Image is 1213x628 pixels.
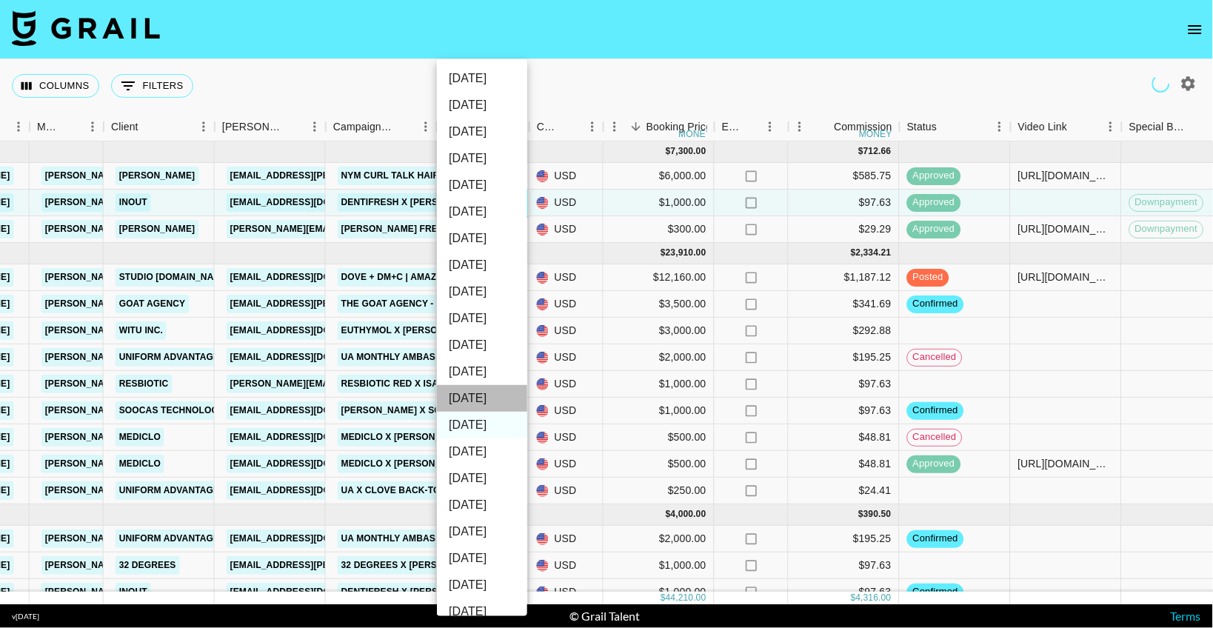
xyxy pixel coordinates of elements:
[437,145,527,172] li: [DATE]
[437,92,527,118] li: [DATE]
[437,358,527,385] li: [DATE]
[437,492,527,518] li: [DATE]
[437,598,527,625] li: [DATE]
[437,545,527,572] li: [DATE]
[437,278,527,305] li: [DATE]
[437,385,527,412] li: [DATE]
[437,225,527,252] li: [DATE]
[437,252,527,278] li: [DATE]
[437,438,527,465] li: [DATE]
[437,118,527,145] li: [DATE]
[437,198,527,225] li: [DATE]
[437,65,527,92] li: [DATE]
[437,172,527,198] li: [DATE]
[437,572,527,598] li: [DATE]
[437,518,527,545] li: [DATE]
[437,305,527,332] li: [DATE]
[437,465,527,492] li: [DATE]
[437,332,527,358] li: [DATE]
[437,412,527,438] li: [DATE]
